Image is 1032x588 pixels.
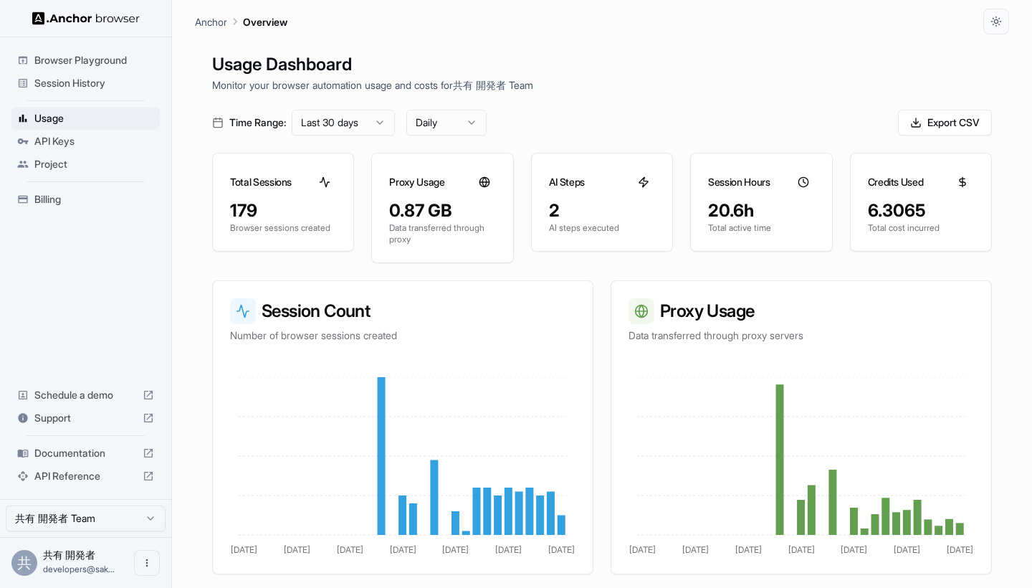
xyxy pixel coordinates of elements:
span: Documentation [34,446,137,460]
tspan: [DATE] [284,544,310,555]
tspan: [DATE] [629,544,656,555]
tspan: [DATE] [495,544,522,555]
span: Session History [34,76,154,90]
p: Data transferred through proxy servers [629,328,974,343]
button: Open menu [134,550,160,576]
span: Time Range: [229,115,286,130]
p: Monitor your browser automation usage and costs for 共有 開発者 Team [212,77,992,93]
div: API Keys [11,130,160,153]
span: Billing [34,192,154,207]
button: Export CSV [898,110,992,136]
span: Usage [34,111,154,125]
tspan: [DATE] [947,544,973,555]
tspan: [DATE] [548,544,575,555]
img: Anchor Logo [32,11,140,25]
h3: Session Count [230,298,575,324]
tspan: [DATE] [442,544,469,555]
span: Project [34,157,154,171]
p: AI steps executed [549,222,655,234]
p: Number of browser sessions created [230,328,575,343]
div: Billing [11,188,160,211]
div: 179 [230,199,336,222]
h3: Total Sessions [230,175,292,189]
div: Support [11,407,160,430]
p: Browser sessions created [230,222,336,234]
tspan: [DATE] [390,544,416,555]
h3: Proxy Usage [389,175,444,189]
h1: Usage Dashboard [212,52,992,77]
div: 2 [549,199,655,222]
tspan: [DATE] [682,544,709,555]
div: Project [11,153,160,176]
span: Schedule a demo [34,388,137,402]
tspan: [DATE] [894,544,920,555]
p: Total active time [708,222,814,234]
div: 0.87 GB [389,199,495,222]
nav: breadcrumb [195,14,287,29]
h3: AI Steps [549,175,585,189]
h3: Proxy Usage [629,298,974,324]
p: Anchor [195,14,227,29]
div: API Reference [11,465,160,488]
span: Support [34,411,137,425]
div: Documentation [11,442,160,465]
tspan: [DATE] [735,544,762,555]
span: Browser Playground [34,53,154,67]
div: 共 [11,550,37,576]
div: Schedule a demo [11,384,160,407]
h3: Credits Used [868,175,924,189]
tspan: [DATE] [231,544,257,555]
div: 6.3065 [868,199,974,222]
p: Total cost incurred [868,222,974,234]
tspan: [DATE] [841,544,867,555]
div: 20.6h [708,199,814,222]
div: Browser Playground [11,49,160,72]
tspan: [DATE] [337,544,363,555]
tspan: [DATE] [788,544,815,555]
div: Usage [11,107,160,130]
div: Session History [11,72,160,95]
p: Overview [243,14,287,29]
span: 共有 開発者 [43,549,95,561]
span: API Reference [34,469,137,483]
h3: Session Hours [708,175,770,189]
span: API Keys [34,134,154,148]
p: Data transferred through proxy [389,222,495,245]
span: developers@sakurakids-sc.jp [43,564,115,574]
